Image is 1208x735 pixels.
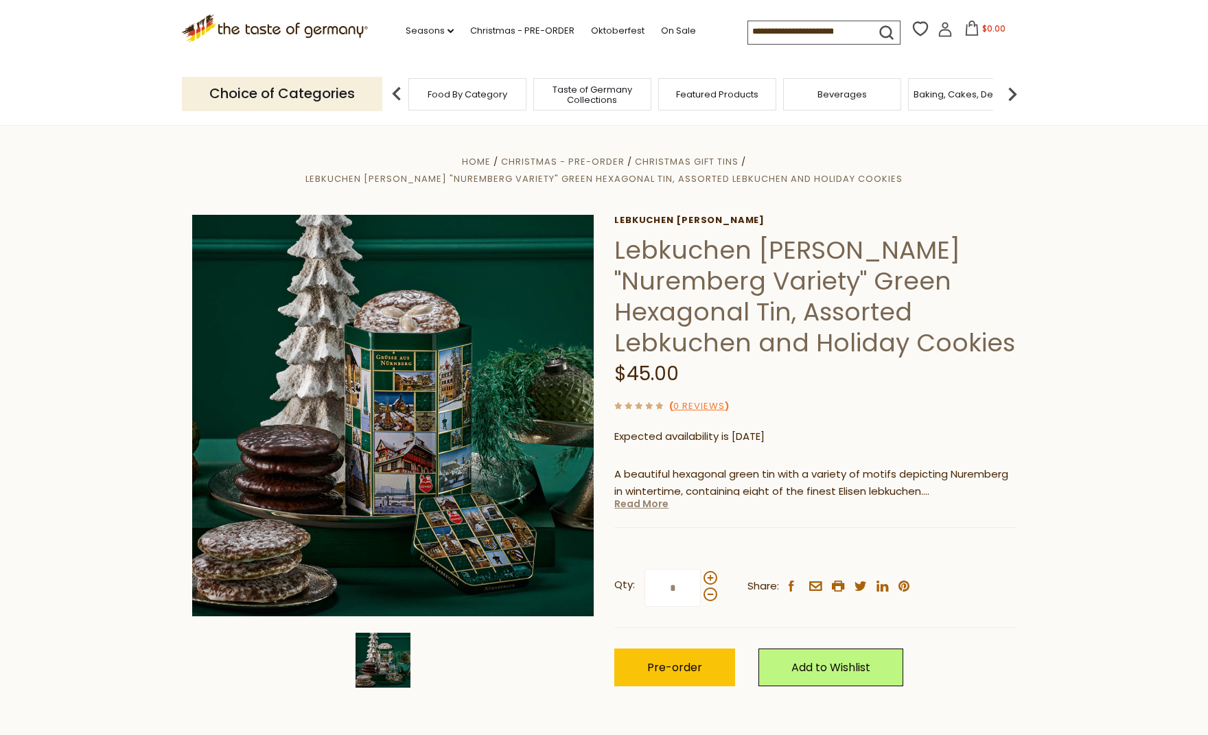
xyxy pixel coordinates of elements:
[669,399,729,412] span: ( )
[614,215,1016,226] a: Lebkuchen [PERSON_NAME]
[470,23,574,38] a: Christmas - PRE-ORDER
[614,360,679,387] span: $45.00
[356,633,410,688] img: Lebkuchen Schmidt "Nuremberg Variety" Green Hexagonal Tin, Assorted Lebkuchen and Holiday Cookies
[758,649,903,686] a: Add to Wishlist
[661,23,696,38] a: On Sale
[591,23,644,38] a: Oktoberfest
[635,155,739,168] a: Christmas Gift Tins
[501,155,625,168] a: Christmas - PRE-ORDER
[428,89,507,100] a: Food By Category
[676,89,758,100] a: Featured Products
[614,497,669,511] a: Read More
[614,235,1016,358] h1: Lebkuchen [PERSON_NAME] "Nuremberg Variety" Green Hexagonal Tin, Assorted Lebkuchen and Holiday C...
[817,89,867,100] a: Beverages
[192,215,594,616] img: Lebkuchen Schmidt "Nuremberg Variety" Green Hexagonal Tin, Assorted Lebkuchen and Holiday Cookies
[614,466,1016,500] p: A beautiful hexagonal green tin with a variety of motifs depicting Nuremberg in wintertime, conta...
[182,77,382,110] p: Choice of Categories
[537,84,647,105] a: Taste of Germany Collections
[462,155,491,168] a: Home
[982,23,1006,34] span: $0.00
[383,80,410,108] img: previous arrow
[955,21,1014,41] button: $0.00
[406,23,454,38] a: Seasons
[614,428,1016,445] p: Expected availability is [DATE]
[914,89,1020,100] a: Baking, Cakes, Desserts
[999,80,1026,108] img: next arrow
[305,172,903,185] a: Lebkuchen [PERSON_NAME] "Nuremberg Variety" Green Hexagonal Tin, Assorted Lebkuchen and Holiday C...
[614,576,635,594] strong: Qty:
[614,649,735,686] button: Pre-order
[673,399,725,414] a: 0 Reviews
[747,578,779,595] span: Share:
[647,660,702,675] span: Pre-order
[644,569,701,607] input: Qty:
